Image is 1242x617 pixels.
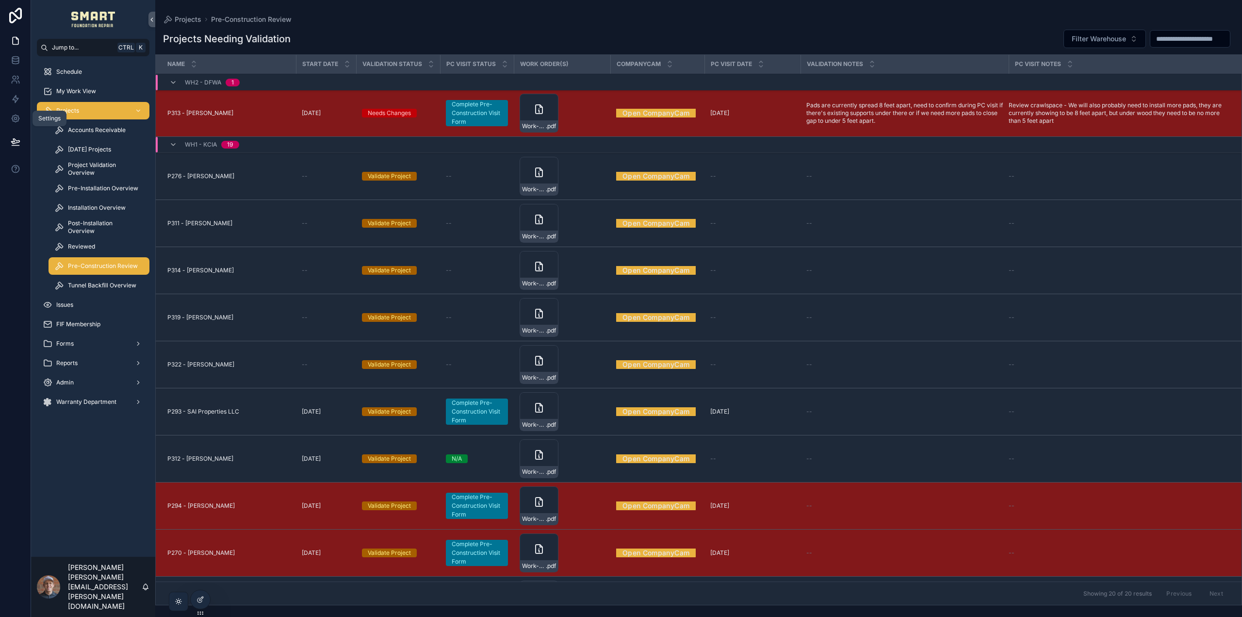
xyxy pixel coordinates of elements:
a: P312 - [PERSON_NAME] [167,455,290,463]
span: -- [446,219,452,227]
span: P312 - [PERSON_NAME] [167,455,233,463]
span: -- [806,549,812,557]
span: -- [806,361,812,368]
h1: Projects Needing Validation [163,32,291,46]
span: Issues [56,301,73,309]
a: Reports [37,354,149,372]
a: -- [1009,549,1230,557]
a: -- [806,267,1003,274]
a: Complete Pre-Construction Visit Form [446,399,508,425]
span: P311 - [PERSON_NAME] [167,219,232,227]
div: Validate Project [368,360,411,369]
a: Forms [37,335,149,352]
a: Work-Order---[PERSON_NAME].pdf [520,392,605,431]
span: Tunnel Backfill Overview [68,282,136,289]
span: -- [1009,314,1014,321]
span: [DATE] [302,109,321,117]
span: .pdf [546,515,556,523]
a: -- [710,361,795,368]
a: -- [302,219,350,227]
a: Open CompanyCam [616,357,696,372]
span: -- [710,314,716,321]
span: -- [446,314,452,321]
span: CompanyCam [617,60,661,68]
span: .pdf [546,421,556,429]
span: .pdf [546,280,556,287]
a: Complete Pre-Construction Visit Form [446,493,508,519]
div: Validate Project [368,219,411,228]
a: Review crawlspace - We will also probably need to install more pads, they are currently showing t... [1009,101,1230,125]
div: Complete Pre-Construction Visit Form [452,493,502,519]
a: P311 - [PERSON_NAME] [167,219,290,227]
a: Work-Order---9-12-25-Repair-Plan.pdf [520,534,605,572]
a: -- [1009,361,1230,368]
span: -- [1009,219,1014,227]
a: -- [806,314,1003,321]
span: P294 - [PERSON_NAME] [167,502,235,510]
span: Warranty Department [56,398,116,406]
span: [DATE] [302,455,321,463]
span: [DATE] [302,502,321,510]
span: -- [806,408,812,416]
span: -- [1009,549,1014,557]
span: Work Order(s) [520,60,569,68]
a: P319 - [PERSON_NAME] [167,314,290,321]
a: Open CompanyCam [616,360,699,369]
a: -- [446,219,508,227]
div: Validate Project [368,266,411,275]
span: -- [1009,408,1014,416]
span: P276 - [PERSON_NAME] [167,172,234,180]
a: Open CompanyCam [616,501,699,510]
span: Work-Order---9-15-25-Repair-Plan [522,185,546,193]
a: Warranty Department [37,393,149,411]
span: Validation Notes [807,60,863,68]
a: -- [806,549,1003,557]
span: Work-Order---[PERSON_NAME] [522,421,546,429]
a: Complete Pre-Construction Visit Form [446,100,508,126]
a: Open CompanyCam [616,545,696,560]
a: Validate Project [362,549,434,557]
span: .pdf [546,122,556,130]
a: P294 - [PERSON_NAME] [167,502,290,510]
span: PC Visit Date [711,60,752,68]
a: -- [1009,408,1230,416]
span: K [137,44,145,51]
a: Pre-Construction Review [211,15,292,24]
span: Projects [175,15,201,24]
a: -- [806,172,1003,180]
a: P270 - [PERSON_NAME] [167,549,290,557]
a: [DATE] [302,408,350,416]
a: Post-Installation Overview [49,218,149,236]
span: Filter Warehouse [1072,34,1126,44]
span: -- [806,502,812,510]
span: -- [1009,361,1014,368]
a: -- [710,455,795,463]
div: Needs Changes [368,109,411,117]
a: -- [710,172,795,180]
a: -- [302,172,350,180]
a: -- [806,455,1003,463]
p: [PERSON_NAME] [PERSON_NAME][EMAIL_ADDRESS][PERSON_NAME][DOMAIN_NAME] [68,563,142,611]
a: Admin [37,374,149,391]
span: Work-Order---Drawing-2-copy [522,468,546,476]
span: -- [302,172,308,180]
span: -- [302,219,308,227]
a: -- [446,267,508,274]
span: Projects [56,107,79,115]
a: -- [446,172,508,180]
span: -- [806,267,812,274]
a: Validate Project [362,501,434,510]
span: P319 - [PERSON_NAME] [167,314,233,321]
span: Project Validation Overview [68,161,140,177]
a: Work-Order---Use-existing-beam-for-center-support-and-Pier-for-settlement-copy.pdf [520,298,605,337]
div: Validate Project [368,313,411,322]
div: Validate Project [368,501,411,510]
span: start date [302,60,338,68]
div: Validate Project [368,172,411,181]
a: [DATE] [710,502,795,510]
a: -- [1009,267,1230,274]
span: PC Visit Status [446,60,496,68]
a: -- [806,361,1003,368]
span: Pre-Installation Overview [68,184,138,192]
a: [DATE] [302,502,350,510]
